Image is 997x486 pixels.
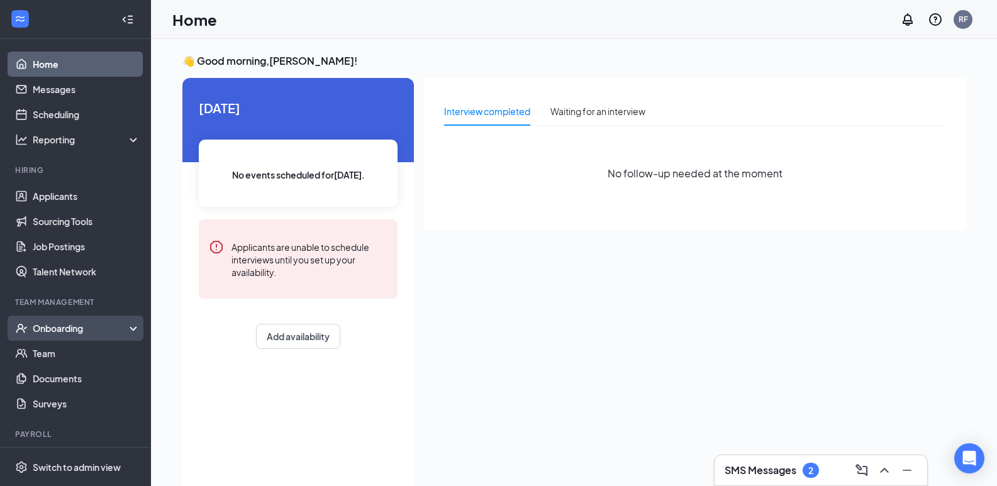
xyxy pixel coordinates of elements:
[725,463,796,477] h3: SMS Messages
[808,465,813,476] div: 2
[182,54,966,68] h3: 👋 Good morning, [PERSON_NAME] !
[33,102,140,127] a: Scheduling
[550,104,645,118] div: Waiting for an interview
[33,77,140,102] a: Messages
[33,322,130,334] div: Onboarding
[33,366,140,391] a: Documents
[15,165,138,175] div: Hiring
[33,391,140,416] a: Surveys
[199,98,398,118] span: [DATE]
[231,240,387,279] div: Applicants are unable to schedule interviews until you set up your availability.
[15,322,28,334] svg: UserCheck
[900,463,915,478] svg: Minimize
[121,13,134,26] svg: Collapse
[897,460,917,480] button: Minimize
[444,104,530,118] div: Interview completed
[33,209,140,234] a: Sourcing Tools
[900,12,915,27] svg: Notifications
[874,460,894,480] button: ChevronUp
[877,463,892,478] svg: ChevronUp
[928,12,943,27] svg: QuestionInfo
[256,324,340,349] button: Add availability
[959,14,968,25] div: RF
[232,168,365,182] span: No events scheduled for [DATE] .
[854,463,869,478] svg: ComposeMessage
[608,165,783,181] span: No follow-up needed at the moment
[14,13,26,25] svg: WorkstreamLogo
[33,133,141,146] div: Reporting
[15,429,138,439] div: Payroll
[172,9,217,30] h1: Home
[33,341,140,366] a: Team
[33,52,140,77] a: Home
[33,259,140,284] a: Talent Network
[209,240,224,255] svg: Error
[852,460,872,480] button: ComposeMessage
[33,234,140,259] a: Job Postings
[33,461,121,473] div: Switch to admin view
[15,297,138,307] div: Team Management
[15,461,28,473] svg: Settings
[33,184,140,209] a: Applicants
[15,133,28,146] svg: Analysis
[954,443,984,473] div: Open Intercom Messenger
